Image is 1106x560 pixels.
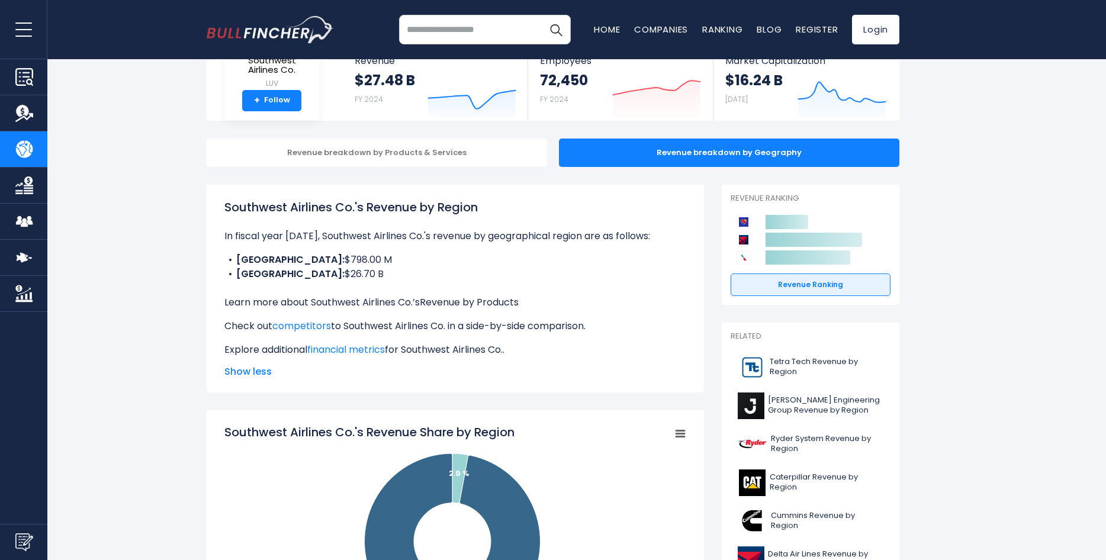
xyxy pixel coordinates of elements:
a: competitors [272,319,331,333]
a: Revenue Ranking [731,273,890,296]
span: Revenue [355,55,516,66]
a: Cummins Revenue by Region [731,505,890,538]
a: Market Capitalization $16.24 B [DATE] [713,44,898,121]
span: Market Capitalization [725,55,886,66]
div: Revenue breakdown by Geography [559,139,899,167]
a: Employees 72,450 FY 2024 [528,44,712,121]
text: 2.9 % [449,468,470,479]
small: LUV [234,78,310,89]
li: $26.70 B [224,267,686,281]
img: American Airlines Group competitors logo [737,250,751,265]
span: Tetra Tech Revenue by Region [770,357,883,377]
img: bullfincher logo [207,16,334,43]
span: Ryder System Revenue by Region [771,434,883,454]
a: Tetra Tech Revenue by Region [731,351,890,384]
a: Revenue by Products [420,295,519,309]
small: FY 2024 [540,94,568,104]
a: financial metrics [307,343,385,356]
p: Related [731,332,890,342]
li: $798.00 M [224,253,686,267]
img: J logo [738,392,764,419]
span: Caterpillar Revenue by Region [770,472,883,493]
button: Search [541,15,571,44]
small: [DATE] [725,94,748,104]
strong: 72,450 [540,71,588,89]
img: CAT logo [738,469,766,496]
a: Companies [634,23,688,36]
a: Ranking [702,23,742,36]
img: Southwest Airlines Co. competitors logo [737,215,751,229]
a: Login [852,15,899,44]
strong: $27.48 B [355,71,415,89]
a: [PERSON_NAME] Engineering Group Revenue by Region [731,390,890,422]
img: CMI logo [738,508,767,535]
a: Go to homepage [207,16,334,43]
span: Employees [540,55,700,66]
img: TTEK logo [738,354,766,381]
strong: + [254,95,260,106]
a: Blog [757,23,782,36]
a: +Follow [242,90,301,111]
a: Caterpillar Revenue by Region [731,466,890,499]
a: Ryder System Revenue by Region [731,428,890,461]
strong: $16.24 B [725,71,783,89]
b: [GEOGRAPHIC_DATA]: [236,253,345,266]
p: Learn more about Southwest Airlines Co.’s [224,295,686,310]
a: Revenue $27.48 B FY 2024 [343,44,528,121]
span: Show less [224,365,686,379]
a: Register [796,23,838,36]
div: Revenue breakdown by Products & Services [207,139,547,167]
p: Explore additional for Southwest Airlines Co.. [224,343,686,357]
a: Home [594,23,620,36]
span: [PERSON_NAME] Engineering Group Revenue by Region [768,395,883,416]
small: FY 2024 [355,94,383,104]
p: Revenue Ranking [731,194,890,204]
img: Delta Air Lines competitors logo [737,233,751,247]
tspan: Southwest Airlines Co.'s Revenue Share by Region [224,424,515,440]
span: Southwest Airlines Co. [234,56,310,75]
img: R logo [738,431,767,458]
p: In fiscal year [DATE], Southwest Airlines Co.'s revenue by geographical region are as follows: [224,229,686,243]
p: Check out to Southwest Airlines Co. in a side-by-side comparison. [224,319,686,333]
span: Cummins Revenue by Region [771,511,883,531]
h1: Southwest Airlines Co.'s Revenue by Region [224,198,686,216]
b: [GEOGRAPHIC_DATA]: [236,267,345,281]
